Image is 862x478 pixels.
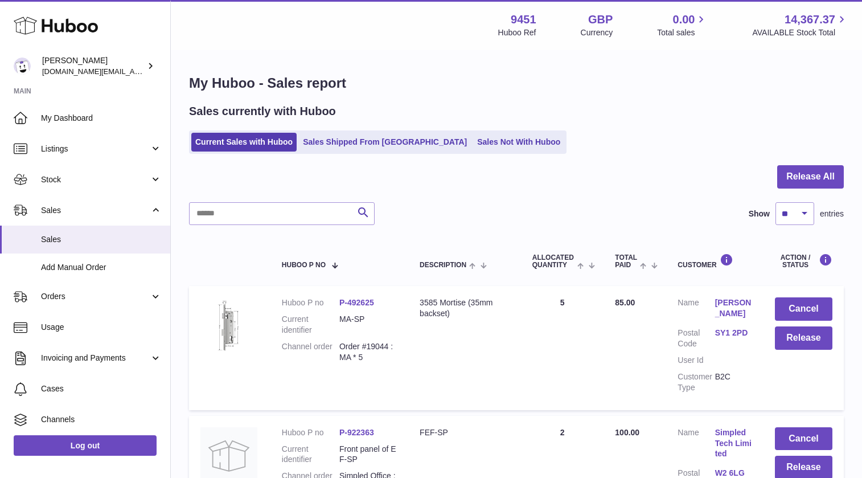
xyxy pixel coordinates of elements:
[189,74,844,92] h1: My Huboo - Sales report
[282,444,339,465] dt: Current identifier
[678,355,715,366] dt: User Id
[673,12,695,27] span: 0.00
[615,254,637,269] span: Total paid
[678,297,715,322] dt: Name
[473,133,564,152] a: Sales Not With Huboo
[420,427,510,438] div: FEF-SP
[715,328,752,338] a: SY1 2PD
[200,297,257,354] img: Lift-to-Lock-Mortise-featured-image.png
[715,371,752,393] dd: B2C
[678,371,715,393] dt: Customer Type
[785,12,835,27] span: 14,367.37
[752,27,848,38] span: AVAILABLE Stock Total
[282,427,339,438] dt: Huboo P no
[41,414,162,425] span: Channels
[41,291,150,302] span: Orders
[42,67,227,76] span: [DOMAIN_NAME][EMAIL_ADDRESS][DOMAIN_NAME]
[588,12,613,27] strong: GBP
[282,262,326,269] span: Huboo P no
[41,205,150,216] span: Sales
[14,435,157,456] a: Log out
[339,314,397,336] dd: MA-SP
[775,427,832,451] button: Cancel
[339,298,374,307] a: P-492625
[777,165,844,189] button: Release All
[775,254,832,269] div: Action / Status
[41,144,150,154] span: Listings
[14,58,31,75] img: amir.ch@gmail.com
[678,328,715,349] dt: Postal Code
[615,428,639,437] span: 100.00
[339,444,397,465] dd: Front panel of EF-SP
[581,27,613,38] div: Currency
[282,341,339,363] dt: Channel order
[339,341,397,363] dd: Order #19044 : MA * 5
[41,262,162,273] span: Add Manual Order
[715,297,752,319] a: [PERSON_NAME]
[41,322,162,333] span: Usage
[775,297,832,321] button: Cancel
[420,297,510,319] div: 3585 Mortise (35mm backset)
[678,254,752,269] div: Customer
[521,286,604,410] td: 5
[339,428,374,437] a: P-922363
[41,234,162,245] span: Sales
[189,104,336,119] h2: Sales currently with Huboo
[42,55,145,77] div: [PERSON_NAME]
[532,254,574,269] span: ALLOCATED Quantity
[299,133,471,152] a: Sales Shipped From [GEOGRAPHIC_DATA]
[498,27,536,38] div: Huboo Ref
[191,133,297,152] a: Current Sales with Huboo
[41,353,150,363] span: Invoicing and Payments
[282,314,339,336] dt: Current identifier
[749,209,770,219] label: Show
[715,427,752,460] a: Simpled Tech Limited
[615,298,635,307] span: 85.00
[678,427,715,463] dt: Name
[657,12,708,38] a: 0.00 Total sales
[775,326,832,350] button: Release
[420,262,466,269] span: Description
[752,12,848,38] a: 14,367.37 AVAILABLE Stock Total
[820,209,844,219] span: entries
[41,113,162,124] span: My Dashboard
[282,297,339,308] dt: Huboo P no
[41,174,150,185] span: Stock
[511,12,536,27] strong: 9451
[41,383,162,394] span: Cases
[657,27,708,38] span: Total sales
